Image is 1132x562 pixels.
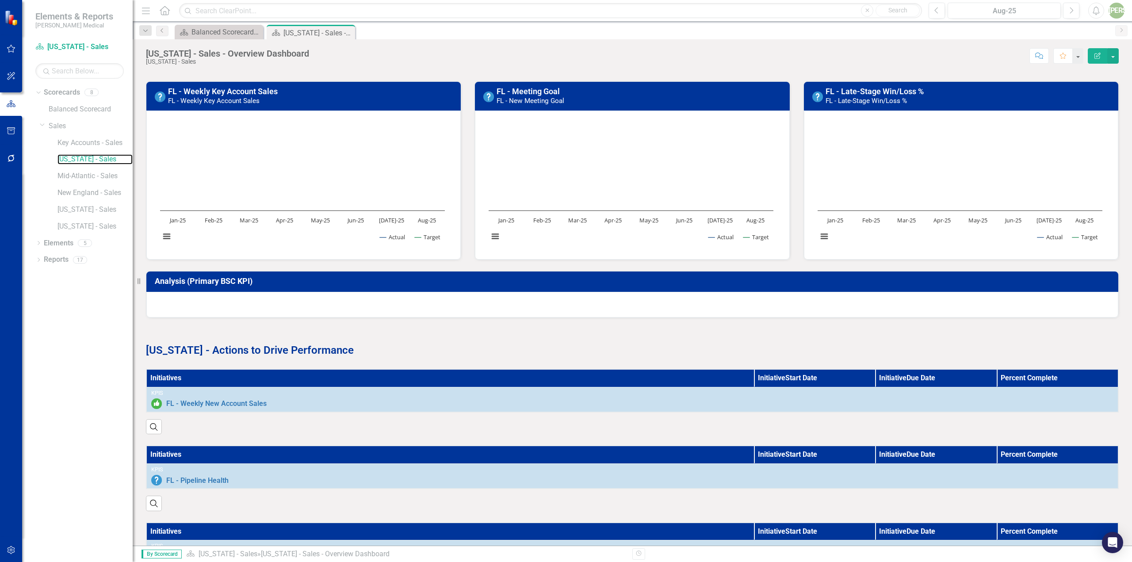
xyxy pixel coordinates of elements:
[276,216,293,224] text: Apr-25
[897,216,916,224] text: Mar-25
[146,344,203,356] strong: [US_STATE]
[177,27,261,38] a: Balanced Scorecard Welcome Page
[169,216,186,224] text: Jan-25
[569,216,587,224] text: Mar-25
[151,398,162,409] img: On or Above Target
[199,550,257,558] a: [US_STATE] - Sales
[1037,233,1063,241] button: Show Actual
[813,118,1107,250] svg: Interactive chart
[146,49,309,58] div: [US_STATE] - Sales - Overview Dashboard
[862,216,880,224] text: Feb-25
[1072,233,1098,241] button: Show Target
[57,154,133,164] a: [US_STATE] - Sales
[826,87,924,96] a: FL - Late-Stage Win/Loss %
[78,239,92,247] div: 5
[205,216,222,224] text: Feb-25
[1004,216,1021,224] text: Jun-25
[484,118,778,250] svg: Interactive chart
[57,205,133,215] a: [US_STATE] - Sales
[146,58,309,65] div: [US_STATE] - Sales
[708,233,734,241] button: Show Actual
[35,22,113,29] small: [PERSON_NAME] Medical
[489,230,501,243] button: View chart menu, Chart
[155,277,1113,286] h3: Analysis (Primary BSC KPI)
[84,89,99,96] div: 8
[166,477,1113,485] a: FL - Pipeline Health
[1075,216,1094,224] text: Aug-25
[812,92,823,102] img: No Information
[168,97,260,105] small: FL - Weekly Key Account Sales
[639,216,658,224] text: May-25
[876,4,920,17] button: Search
[161,230,173,243] button: View chart menu, Chart
[888,7,907,14] span: Search
[49,104,133,115] a: Balanced Scorecard
[676,216,693,224] text: Jun-25
[240,216,258,224] text: Mar-25
[418,216,436,224] text: Aug-25
[35,63,124,79] input: Search Below...
[933,216,951,224] text: Apr-25
[813,118,1109,250] div: Chart. Highcharts interactive chart.
[44,238,73,249] a: Elements
[57,171,133,181] a: Mid-Atlantic - Sales
[497,87,560,96] a: FL - Meeting Goal
[498,216,515,224] text: Jan-25
[57,222,133,232] a: [US_STATE] - Sales
[311,216,330,224] text: May-25
[203,344,354,356] strong: - Actions to Drive Performance
[151,466,1113,473] div: KPIs
[826,216,843,224] text: Jan-25
[605,216,622,224] text: Apr-25
[743,233,769,241] button: Show Target
[379,216,404,224] text: [DATE]-25
[261,550,390,558] div: [US_STATE] - Sales - Overview Dashboard
[141,550,182,558] span: By Scorecard
[707,216,733,224] text: [DATE]-25
[747,216,765,224] text: Aug-25
[826,97,907,105] small: FL - Late-Stage Win/Loss %
[818,230,830,243] button: View chart menu, Chart
[484,118,780,250] div: Chart. Highcharts interactive chart.
[146,387,1118,413] td: Double-Click to Edit Right Click for Context Menu
[156,118,451,250] div: Chart. Highcharts interactive chart.
[191,27,261,38] div: Balanced Scorecard Welcome Page
[1109,3,1124,19] button: [PERSON_NAME]
[146,464,1118,489] td: Double-Click to Edit Right Click for Context Menu
[151,543,1113,549] div: KPIs
[283,27,353,38] div: [US_STATE] - Sales - Overview Dashboard
[166,400,1113,408] a: FL - Weekly New Account Sales
[1036,216,1061,224] text: [DATE]-25
[151,475,162,486] img: No Information
[44,255,69,265] a: Reports
[968,216,987,224] text: May-25
[179,3,922,19] input: Search ClearPoint...
[4,10,20,26] img: ClearPoint Strategy
[415,233,441,241] button: Show Target
[533,216,551,224] text: Feb-25
[57,138,133,148] a: Key Accounts - Sales
[151,390,1113,396] div: KPIs
[35,11,113,22] span: Elements & Reports
[155,92,165,102] img: No Information
[948,3,1061,19] button: Aug-25
[483,92,494,102] img: No Information
[497,97,564,105] small: FL - New Meeting Goal
[49,121,133,131] a: Sales
[186,549,626,559] div: »
[57,188,133,198] a: New England - Sales
[156,118,449,250] svg: Interactive chart
[35,42,124,52] a: [US_STATE] - Sales
[380,233,405,241] button: Show Actual
[347,216,364,224] text: Jun-25
[44,88,80,98] a: Scorecards
[1102,532,1123,553] div: Open Intercom Messenger
[168,87,278,96] a: FL - Weekly Key Account Sales
[73,256,87,264] div: 17
[951,6,1058,16] div: Aug-25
